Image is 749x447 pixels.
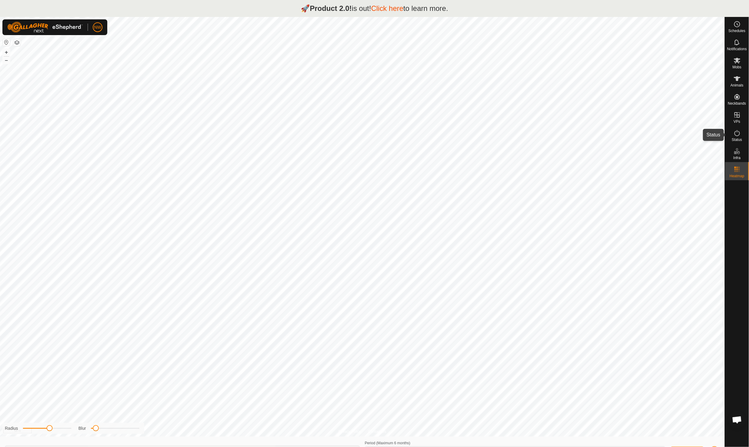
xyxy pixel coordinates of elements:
span: Mobs [733,65,741,69]
span: Schedules [728,29,745,33]
div: Open chat [728,411,746,429]
label: Blur [79,425,86,432]
a: Contact Us [368,429,386,434]
span: NW [94,24,101,31]
button: Map Layers [13,39,21,46]
span: VPs [734,120,740,123]
img: Gallagher Logo [7,22,83,33]
label: Period (Maximum 6 months) [365,441,410,445]
span: Infra [733,156,741,160]
strong: Product 2.0! [310,4,352,12]
span: Neckbands [728,102,746,105]
span: Status [732,138,742,142]
span: Notifications [727,47,747,51]
button: – [3,57,10,64]
a: Click here [371,4,404,12]
button: + [3,49,10,56]
a: Privacy Policy [339,429,361,434]
label: Radius [5,425,18,432]
span: Animals [731,83,744,87]
span: Heatmap [730,174,744,178]
p: 🚀 is out! to learn more. [301,3,448,14]
button: Reset Map [3,39,10,46]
